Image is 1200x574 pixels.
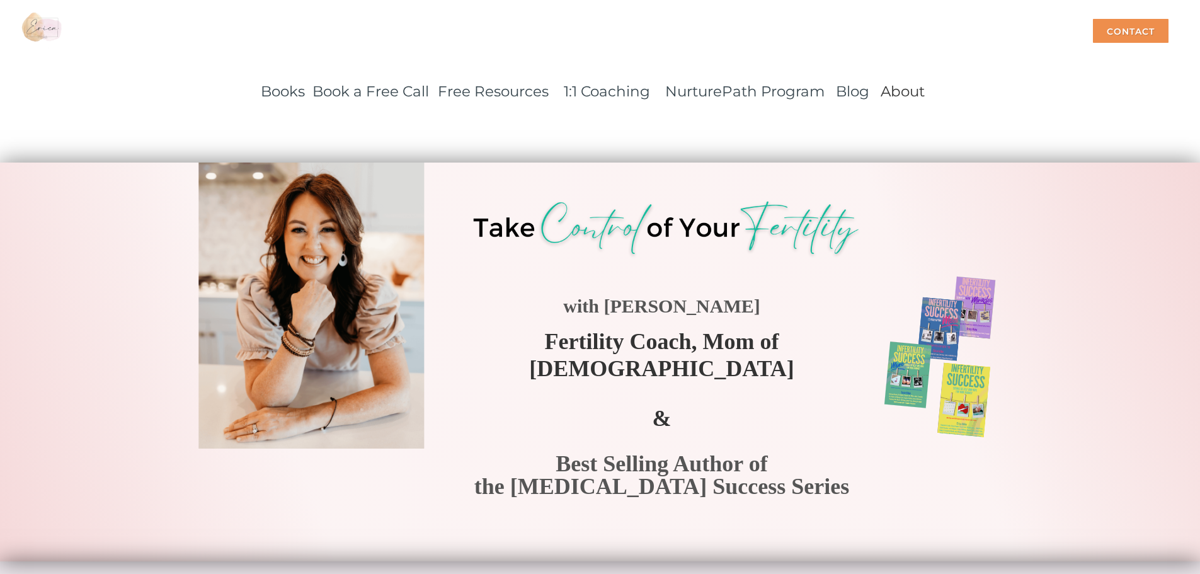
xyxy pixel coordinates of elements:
[881,78,925,101] a: About
[438,83,549,100] a: Free Resources
[312,83,429,100] a: Book a Free Call
[652,405,671,430] strong: &
[556,451,767,476] strong: Best Selling Author of
[836,83,869,100] a: Blog
[665,83,825,100] a: NurturePath Program
[881,83,925,100] span: About
[460,197,871,262] img: 63ddda5937863.png
[871,267,1010,441] img: 6533d79a4f9a7.png
[563,296,760,316] strong: with [PERSON_NAME]
[261,83,305,100] a: Books
[474,473,849,498] strong: the [MEDICAL_DATA] Success Series
[198,159,424,448] img: Erica Hoke, natural fertility coach and holistic infertility expert
[529,328,794,381] span: Fertility Coach, Mom of [DEMOGRAPHIC_DATA]
[564,83,650,100] a: 1:1 Coaching
[1093,19,1169,43] div: Contact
